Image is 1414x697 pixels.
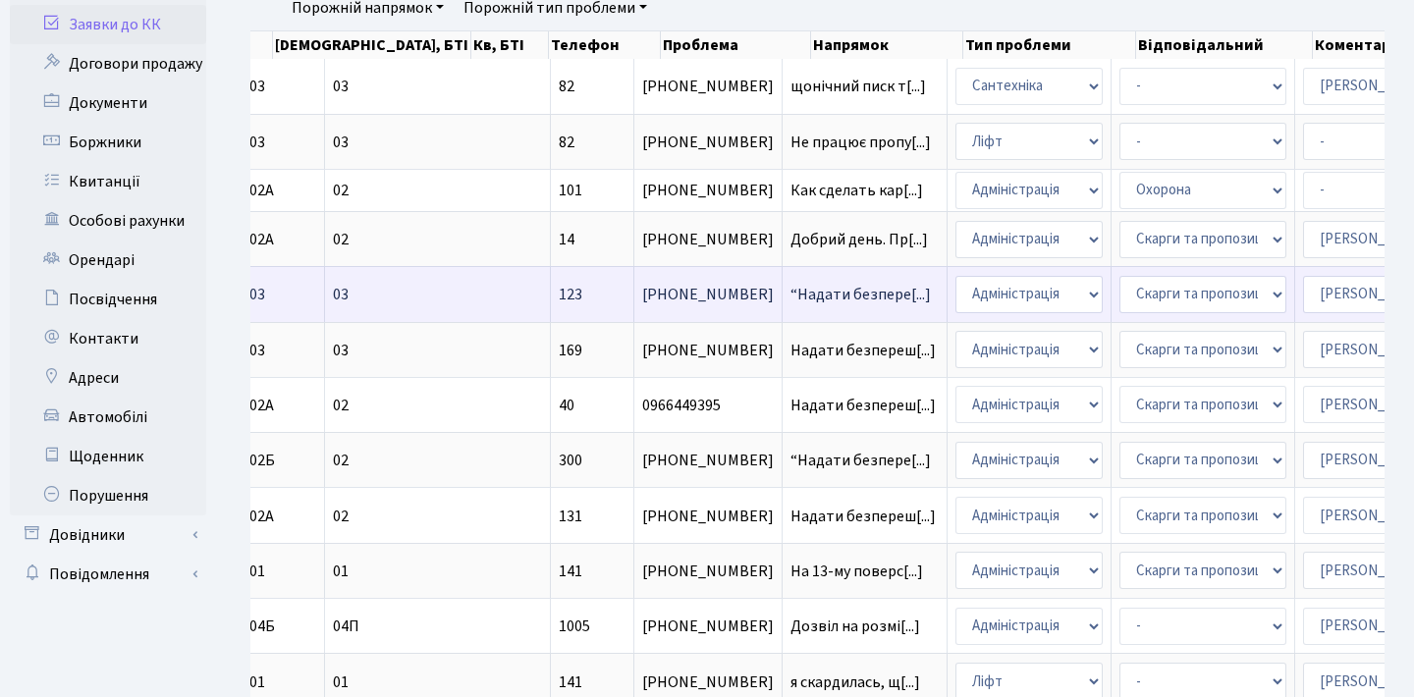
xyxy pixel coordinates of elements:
[963,31,1136,59] th: Тип проблеми
[249,132,265,153] span: 03
[249,671,265,693] span: 01
[790,561,923,582] span: На 13-му поверс[...]
[559,395,574,416] span: 40
[790,229,928,250] span: Добрий день. Пр[...]
[642,287,774,302] span: [PHONE_NUMBER]
[333,340,349,361] span: 03
[249,561,265,582] span: 01
[333,132,349,153] span: 03
[10,398,206,437] a: Автомобілі
[333,395,349,416] span: 02
[10,437,206,476] a: Щоденник
[642,563,774,579] span: [PHONE_NUMBER]
[10,515,206,555] a: Довідники
[333,561,349,582] span: 01
[790,180,923,201] span: Как сделать кар[...]
[10,162,206,201] a: Квитанції
[10,201,206,241] a: Особові рахунки
[559,506,582,527] span: 131
[790,450,931,471] span: “Надати безпере[...]
[333,180,349,201] span: 02
[249,450,275,471] span: 02Б
[249,616,275,637] span: 04Б
[333,450,349,471] span: 02
[642,453,774,468] span: [PHONE_NUMBER]
[661,31,811,59] th: Проблема
[642,79,774,94] span: [PHONE_NUMBER]
[790,506,936,527] span: Надати безпереш[...]
[642,343,774,358] span: [PHONE_NUMBER]
[559,561,582,582] span: 141
[790,132,931,153] span: Не працює пропу[...]
[10,83,206,123] a: Документи
[249,340,265,361] span: 03
[10,280,206,319] a: Посвідчення
[811,31,963,59] th: Напрямок
[642,134,774,150] span: [PHONE_NUMBER]
[559,284,582,305] span: 123
[559,180,582,201] span: 101
[10,44,206,83] a: Договори продажу
[559,450,582,471] span: 300
[642,618,774,634] span: [PHONE_NUMBER]
[249,229,274,250] span: 02А
[790,671,920,693] span: я скардилась, щ[...]
[10,555,206,594] a: Повідомлення
[790,284,931,305] span: “Надати безпере[...]
[249,395,274,416] span: 02А
[10,476,206,515] a: Порушення
[559,671,582,693] span: 141
[333,506,349,527] span: 02
[273,31,471,59] th: [DEMOGRAPHIC_DATA], БТІ
[1136,31,1312,59] th: Відповідальний
[333,229,349,250] span: 02
[333,284,349,305] span: 03
[642,183,774,198] span: [PHONE_NUMBER]
[10,5,206,44] a: Заявки до КК
[642,398,774,413] span: 0966449395
[10,358,206,398] a: Адреси
[333,671,349,693] span: 01
[333,616,359,637] span: 04П
[559,616,590,637] span: 1005
[249,180,274,201] span: 02А
[790,76,926,97] span: щонічний писк т[...]
[790,340,936,361] span: Надати безпереш[...]
[790,395,936,416] span: Надати безпереш[...]
[559,132,574,153] span: 82
[642,509,774,524] span: [PHONE_NUMBER]
[642,674,774,690] span: [PHONE_NUMBER]
[642,232,774,247] span: [PHONE_NUMBER]
[249,76,265,97] span: 03
[559,229,574,250] span: 14
[249,506,274,527] span: 02А
[559,76,574,97] span: 82
[10,123,206,162] a: Боржники
[471,31,549,59] th: Кв, БТІ
[549,31,661,59] th: Телефон
[10,241,206,280] a: Орендарі
[790,616,920,637] span: Дозвіл на розмі[...]
[333,76,349,97] span: 03
[249,284,265,305] span: 03
[559,340,582,361] span: 169
[10,319,206,358] a: Контакти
